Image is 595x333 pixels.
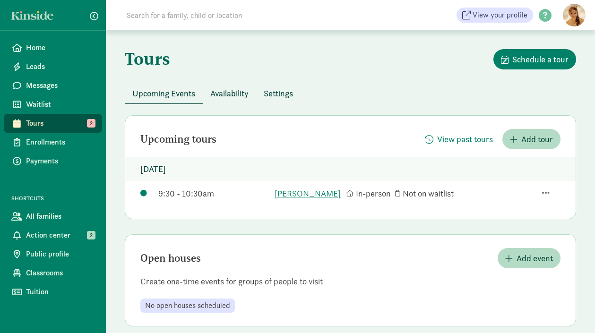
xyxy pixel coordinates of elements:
span: No open houses scheduled [145,301,230,310]
a: View your profile [457,8,533,23]
a: [PERSON_NAME] [275,187,341,200]
a: Leads [4,57,102,76]
a: Payments [4,152,102,171]
iframe: Chat Widget [548,288,595,333]
span: All families [26,211,95,222]
div: Not on waitlist [395,187,462,200]
span: Payments [26,155,95,167]
span: View past tours [437,133,493,145]
a: Classrooms [4,264,102,282]
span: Availability [210,87,249,100]
span: View your profile [473,9,527,21]
span: Tours [26,118,95,129]
button: Add tour [502,129,561,149]
span: Waitlist [26,99,95,110]
a: Tours 2 [4,114,102,133]
button: View past tours [417,129,500,149]
p: [DATE] [125,157,576,181]
span: Schedule a tour [512,53,569,66]
h2: Upcoming tours [140,134,216,145]
span: Home [26,42,95,53]
span: Messages [26,80,95,91]
input: Search for a family, child or location [121,6,386,25]
div: In-person [346,187,390,200]
a: Action center 2 [4,226,102,245]
span: Tuition [26,286,95,298]
a: Tuition [4,282,102,301]
span: Public profile [26,248,95,260]
span: Action center [26,230,95,241]
span: Classrooms [26,267,95,279]
span: Add event [517,252,553,265]
span: Add tour [521,133,553,145]
a: All families [4,207,102,226]
a: Enrollments [4,133,102,152]
span: Enrollments [26,137,95,148]
h1: Tours [125,49,170,68]
span: Leads [26,61,95,72]
a: Messages [4,76,102,95]
span: 2 [87,231,95,239]
span: 2 [87,119,95,128]
h2: Open houses [140,253,201,264]
p: Create one-time events for groups of people to visit [125,276,576,287]
button: Schedule a tour [493,49,576,69]
button: Upcoming Events [125,83,203,103]
a: Home [4,38,102,57]
a: View past tours [417,134,500,145]
button: Add event [498,248,561,268]
a: Waitlist [4,95,102,114]
a: Public profile [4,245,102,264]
button: Availability [203,83,256,103]
button: Settings [256,83,301,103]
div: 9:30 - 10:30am [158,187,270,200]
span: Settings [264,87,293,100]
span: Upcoming Events [132,87,195,100]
